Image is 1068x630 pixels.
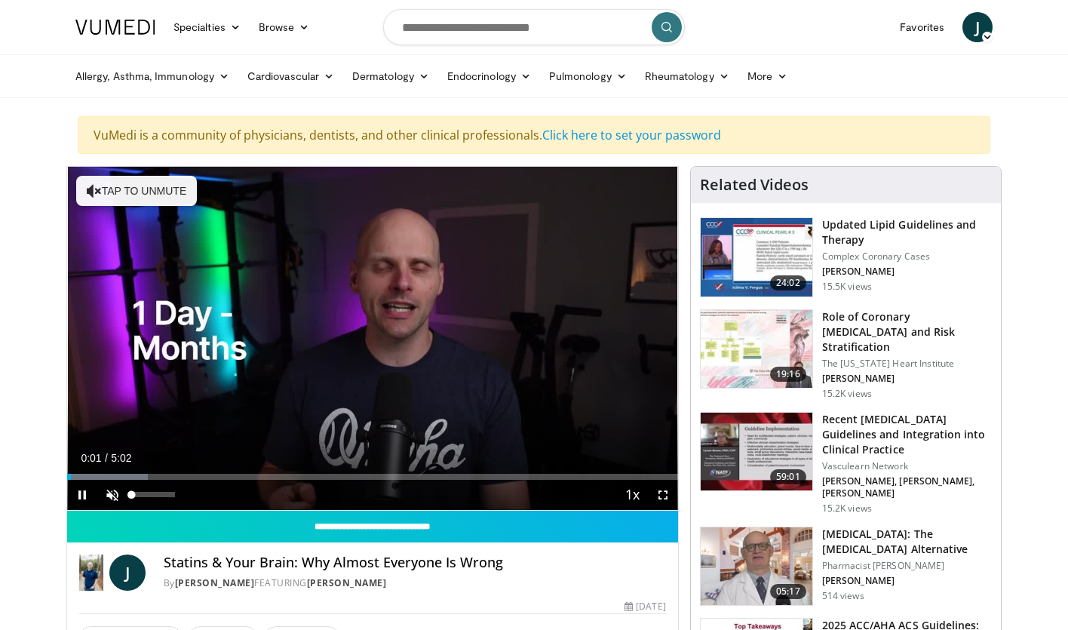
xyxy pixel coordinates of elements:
[164,576,666,590] div: By FEATURING
[700,527,992,607] a: 05:17 [MEDICAL_DATA]: The [MEDICAL_DATA] Alternative Pharmacist [PERSON_NAME] [PERSON_NAME] 514 v...
[648,480,678,510] button: Fullscreen
[250,12,319,42] a: Browse
[67,474,678,480] div: Progress Bar
[700,309,992,400] a: 19:16 Role of Coronary [MEDICAL_DATA] and Risk Stratification The [US_STATE] Heart Institute [PER...
[822,575,992,587] p: [PERSON_NAME]
[822,266,992,278] p: [PERSON_NAME]
[822,460,992,472] p: Vasculearn Network
[822,281,872,293] p: 15.5K views
[700,176,809,194] h4: Related Videos
[76,176,197,206] button: Tap to unmute
[164,555,666,571] h4: Statins & Your Brain: Why Almost Everyone Is Wrong
[79,555,103,591] img: Dr. Jordan Rennicke
[822,358,992,370] p: The [US_STATE] Heart Institute
[343,61,438,91] a: Dermatology
[636,61,738,91] a: Rheumatology
[822,560,992,572] p: Pharmacist [PERSON_NAME]
[822,590,864,602] p: 514 views
[822,388,872,400] p: 15.2K views
[822,309,992,355] h3: Role of Coronary [MEDICAL_DATA] and Risk Stratification
[700,412,992,515] a: 59:01 Recent [MEDICAL_DATA] Guidelines and Integration into Clinical Practice Vasculearn Network ...
[822,475,992,499] p: [PERSON_NAME], [PERSON_NAME], [PERSON_NAME]
[175,576,255,589] a: [PERSON_NAME]
[238,61,343,91] a: Cardiovascular
[81,452,101,464] span: 0:01
[822,373,992,385] p: [PERSON_NAME]
[109,555,146,591] a: J
[701,218,812,297] img: 77f671eb-9394-4acc-bc78-a9f077f94e00.150x105_q85_crop-smart_upscale.jpg
[164,12,250,42] a: Specialties
[700,217,992,297] a: 24:02 Updated Lipid Guidelines and Therapy Complex Coronary Cases [PERSON_NAME] 15.5K views
[542,127,721,143] a: Click here to set your password
[67,167,678,511] video-js: Video Player
[105,452,108,464] span: /
[67,480,97,510] button: Pause
[438,61,540,91] a: Endocrinology
[78,116,990,154] div: VuMedi is a community of physicians, dentists, and other clinical professionals.
[738,61,796,91] a: More
[625,600,665,613] div: [DATE]
[111,452,131,464] span: 5:02
[540,61,636,91] a: Pulmonology
[383,9,685,45] input: Search topics, interventions
[822,502,872,515] p: 15.2K views
[770,367,806,382] span: 19:16
[822,217,992,247] h3: Updated Lipid Guidelines and Therapy
[770,584,806,599] span: 05:17
[66,61,238,91] a: Allergy, Asthma, Immunology
[822,250,992,263] p: Complex Coronary Cases
[822,527,992,557] h3: [MEDICAL_DATA]: The [MEDICAL_DATA] Alternative
[770,469,806,484] span: 59:01
[618,480,648,510] button: Playback Rate
[701,310,812,389] img: 1efa8c99-7b8a-4ab5-a569-1c219ae7bd2c.150x105_q85_crop-smart_upscale.jpg
[701,413,812,491] img: 87825f19-cf4c-4b91-bba1-ce218758c6bb.150x105_q85_crop-smart_upscale.jpg
[770,275,806,290] span: 24:02
[701,527,812,606] img: ce9609b9-a9bf-4b08-84dd-8eeb8ab29fc6.150x105_q85_crop-smart_upscale.jpg
[307,576,387,589] a: [PERSON_NAME]
[962,12,993,42] a: J
[131,492,174,497] div: Volume Level
[75,20,155,35] img: VuMedi Logo
[97,480,127,510] button: Unmute
[822,412,992,457] h3: Recent [MEDICAL_DATA] Guidelines and Integration into Clinical Practice
[891,12,953,42] a: Favorites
